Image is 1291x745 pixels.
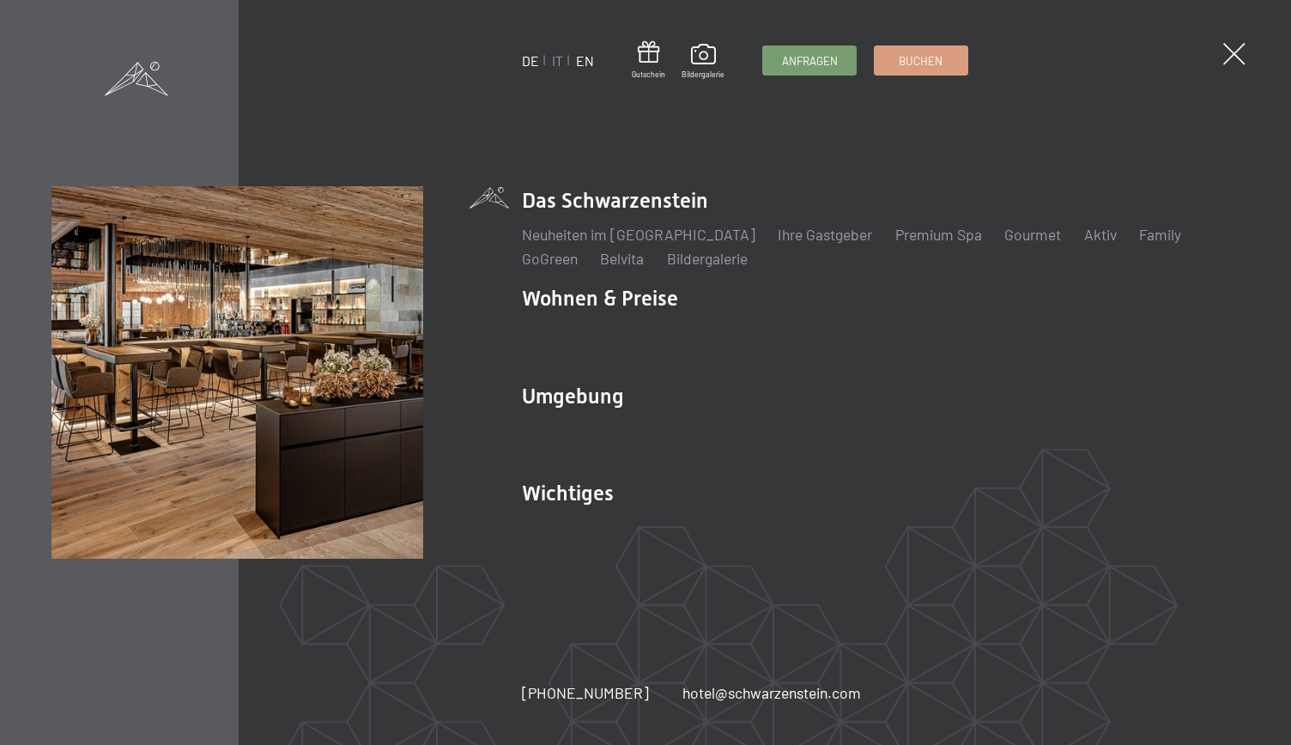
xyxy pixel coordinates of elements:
[667,249,748,268] a: Bildergalerie
[576,52,594,69] a: EN
[522,683,649,702] span: [PHONE_NUMBER]
[632,41,665,80] a: Gutschein
[682,44,724,80] a: Bildergalerie
[682,70,724,80] span: Bildergalerie
[522,249,578,268] a: GoGreen
[552,52,563,69] a: IT
[875,46,967,75] a: Buchen
[1084,225,1117,244] a: Aktiv
[632,70,665,80] span: Gutschein
[1139,225,1181,244] a: Family
[763,46,856,75] a: Anfragen
[682,682,861,704] a: hotel@schwarzenstein.com
[522,682,649,704] a: [PHONE_NUMBER]
[899,53,942,69] span: Buchen
[1004,225,1061,244] a: Gourmet
[895,225,982,244] a: Premium Spa
[522,225,755,244] a: Neuheiten im [GEOGRAPHIC_DATA]
[782,53,838,69] span: Anfragen
[522,52,539,69] a: DE
[600,249,644,268] a: Belvita
[778,225,872,244] a: Ihre Gastgeber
